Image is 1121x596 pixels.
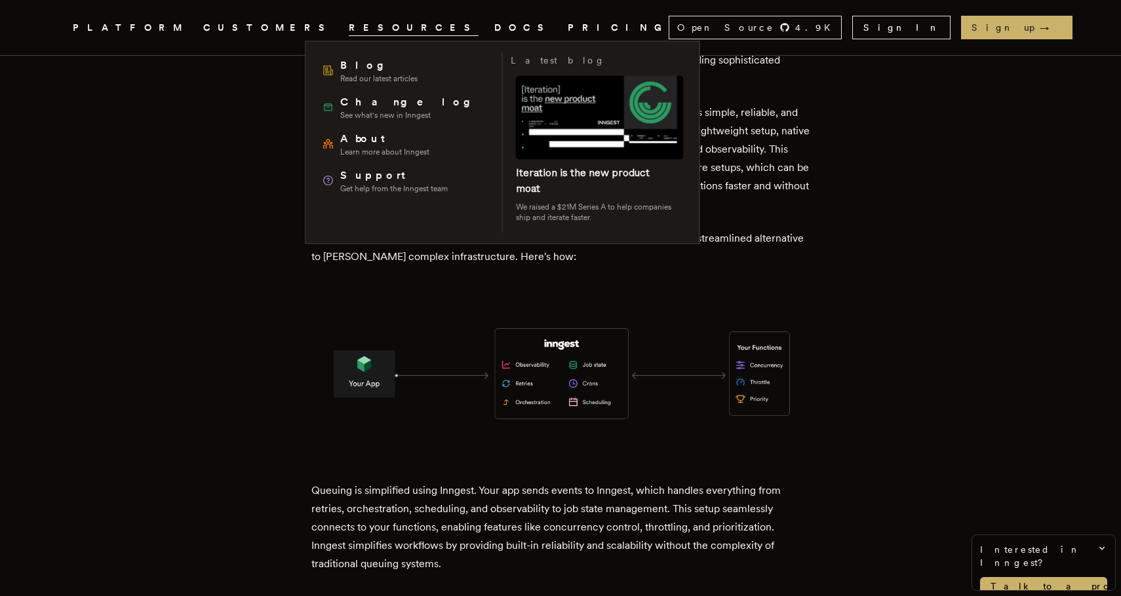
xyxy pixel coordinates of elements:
[852,16,951,39] a: Sign In
[340,73,418,84] span: Read our latest articles
[568,20,669,36] a: PRICING
[349,20,479,36] button: RESOURCES
[340,183,448,194] span: Get help from the Inngest team
[980,577,1107,595] a: Talk to a product expert
[340,94,480,110] span: Changelog
[317,89,494,126] a: ChangelogSee what's new in Inngest
[1040,21,1062,34] span: →
[317,52,494,89] a: BlogRead our latest articles
[494,20,552,36] a: DOCS
[511,52,605,68] h3: Latest blog
[340,58,418,73] span: Blog
[961,16,1072,39] a: Sign up
[340,147,429,157] span: Learn more about Inngest
[317,126,494,162] a: AboutLearn more about Inngest
[677,21,774,34] span: Open Source
[516,166,650,195] a: Iteration is the new product moat
[340,110,480,121] span: See what's new in Inngest
[795,21,838,34] span: 4.9 K
[340,131,429,147] span: About
[203,20,333,36] a: CUSTOMERS
[980,543,1107,569] span: Interested in Inngest?
[311,481,810,573] p: Queuing is simplified using Inngest. Your app sends events to Inngest, which handles everything f...
[340,168,448,183] span: Support
[311,229,810,266] p: Inngest brings simplicity and focus to building event-driven workflows, providing a streamlined a...
[317,162,494,199] a: SupportGet help from the Inngest team
[73,20,187,36] button: PLATFORM
[311,287,810,460] img: A simplified system architecture using Inngest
